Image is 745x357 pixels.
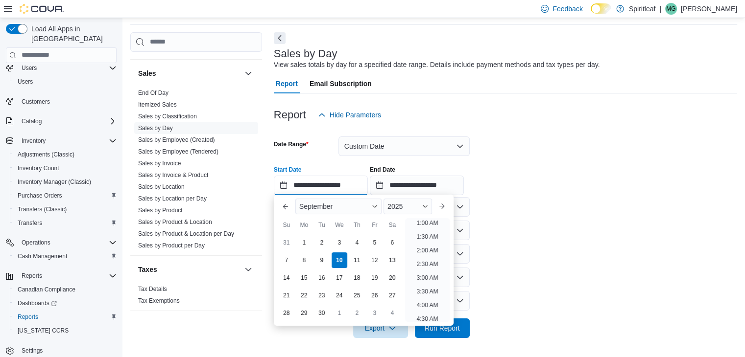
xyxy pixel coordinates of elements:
[14,250,117,262] span: Cash Management
[10,202,120,216] button: Transfers (Classic)
[296,252,312,268] div: day-8
[412,313,442,325] li: 4:30 AM
[425,323,460,333] span: Run Report
[385,252,400,268] div: day-13
[332,288,347,303] div: day-24
[18,62,41,74] button: Users
[412,245,442,256] li: 2:00 AM
[314,270,330,286] div: day-16
[314,252,330,268] div: day-9
[18,327,69,335] span: [US_STATE] CCRS
[22,64,37,72] span: Users
[276,74,298,93] span: Report
[591,3,611,14] input: Dark Mode
[10,175,120,189] button: Inventory Manager (Classic)
[22,347,43,355] span: Settings
[14,311,42,323] a: Reports
[14,297,61,309] a: Dashboards
[296,288,312,303] div: day-22
[629,3,655,15] p: Spiritleaf
[18,313,38,321] span: Reports
[18,270,117,282] span: Reports
[10,310,120,324] button: Reports
[138,112,197,120] span: Sales by Classification
[138,219,212,225] a: Sales by Product & Location
[22,98,50,106] span: Customers
[138,101,177,108] a: Itemized Sales
[412,286,442,297] li: 3:30 AM
[138,125,173,132] a: Sales by Day
[279,235,294,250] div: day-31
[279,288,294,303] div: day-21
[14,149,78,160] a: Adjustments (Classic)
[14,176,117,188] span: Inventory Manager (Classic)
[138,136,215,143] a: Sales by Employee (Created)
[138,183,185,190] a: Sales by Location
[666,3,675,15] span: MG
[138,68,156,78] h3: Sales
[22,239,50,246] span: Operations
[367,270,383,286] div: day-19
[296,217,312,233] div: Mo
[279,252,294,268] div: day-7
[18,178,91,186] span: Inventory Manager (Classic)
[681,3,737,15] p: [PERSON_NAME]
[14,149,117,160] span: Adjustments (Classic)
[18,115,117,127] span: Catalog
[10,189,120,202] button: Purchase Orders
[14,190,66,201] a: Purchase Orders
[138,89,168,97] span: End Of Day
[359,318,402,338] span: Export
[405,218,450,322] ul: Time
[18,164,59,172] span: Inventory Count
[138,159,181,167] span: Sales by Invoice
[274,176,368,195] input: Press the down key to enter a popover containing a calendar. Press the escape key to close the po...
[130,87,262,255] div: Sales
[412,299,442,311] li: 4:00 AM
[18,135,117,147] span: Inventory
[18,205,67,213] span: Transfers (Classic)
[18,78,33,86] span: Users
[330,110,381,120] span: Hide Parameters
[2,114,120,128] button: Catalog
[10,161,120,175] button: Inventory Count
[14,190,117,201] span: Purchase Orders
[412,217,442,229] li: 1:00 AM
[387,202,403,210] span: 2025
[138,148,218,156] span: Sales by Employee (Tendered)
[138,89,168,96] a: End Of Day
[138,230,234,238] span: Sales by Product & Location per Day
[18,252,67,260] span: Cash Management
[278,199,293,214] button: Previous Month
[138,242,205,249] span: Sales by Product per Day
[10,296,120,310] a: Dashboards
[299,202,333,210] span: September
[349,305,365,321] div: day-2
[18,299,57,307] span: Dashboards
[20,4,64,14] img: Cova
[2,269,120,283] button: Reports
[385,305,400,321] div: day-4
[138,148,218,155] a: Sales by Employee (Tendered)
[138,265,157,274] h3: Taxes
[353,318,408,338] button: Export
[138,206,183,214] span: Sales by Product
[384,199,432,214] div: Button. Open the year selector. 2025 is currently selected.
[310,74,372,93] span: Email Subscription
[18,237,54,248] button: Operations
[296,305,312,321] div: day-29
[138,183,185,191] span: Sales by Location
[138,101,177,109] span: Itemized Sales
[14,203,117,215] span: Transfers (Classic)
[14,311,117,323] span: Reports
[314,105,385,125] button: Hide Parameters
[385,270,400,286] div: day-20
[2,134,120,148] button: Inventory
[332,252,347,268] div: day-10
[279,270,294,286] div: day-14
[274,48,337,60] h3: Sales by Day
[242,67,254,79] button: Sales
[10,283,120,296] button: Canadian Compliance
[296,270,312,286] div: day-15
[10,324,120,337] button: [US_STATE] CCRS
